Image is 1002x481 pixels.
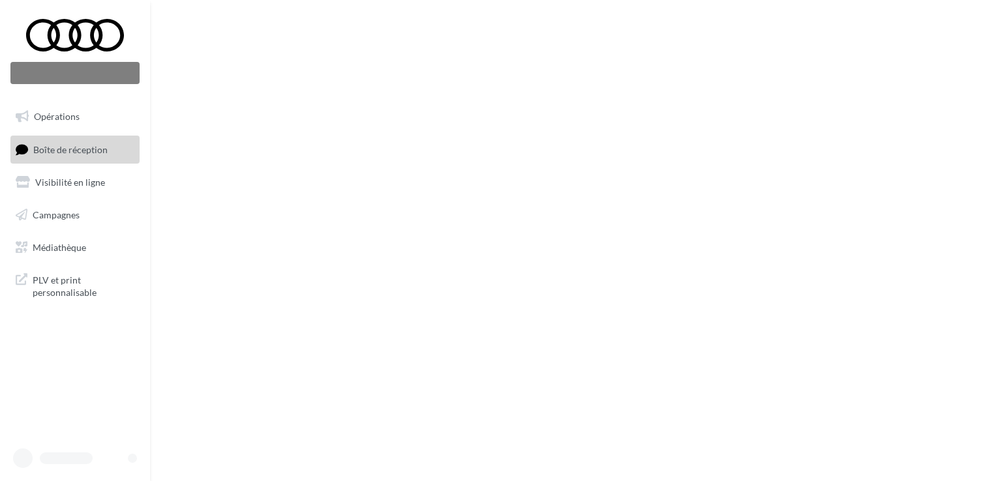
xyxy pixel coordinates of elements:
span: Opérations [34,111,80,122]
a: Opérations [8,103,142,130]
a: Médiathèque [8,234,142,261]
span: Médiathèque [33,241,86,252]
span: PLV et print personnalisable [33,271,134,299]
a: Visibilité en ligne [8,169,142,196]
div: Nouvelle campagne [10,62,140,84]
span: Boîte de réception [33,143,108,154]
a: Campagnes [8,201,142,229]
span: Campagnes [33,209,80,220]
a: PLV et print personnalisable [8,266,142,304]
span: Visibilité en ligne [35,177,105,188]
a: Boîte de réception [8,136,142,164]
